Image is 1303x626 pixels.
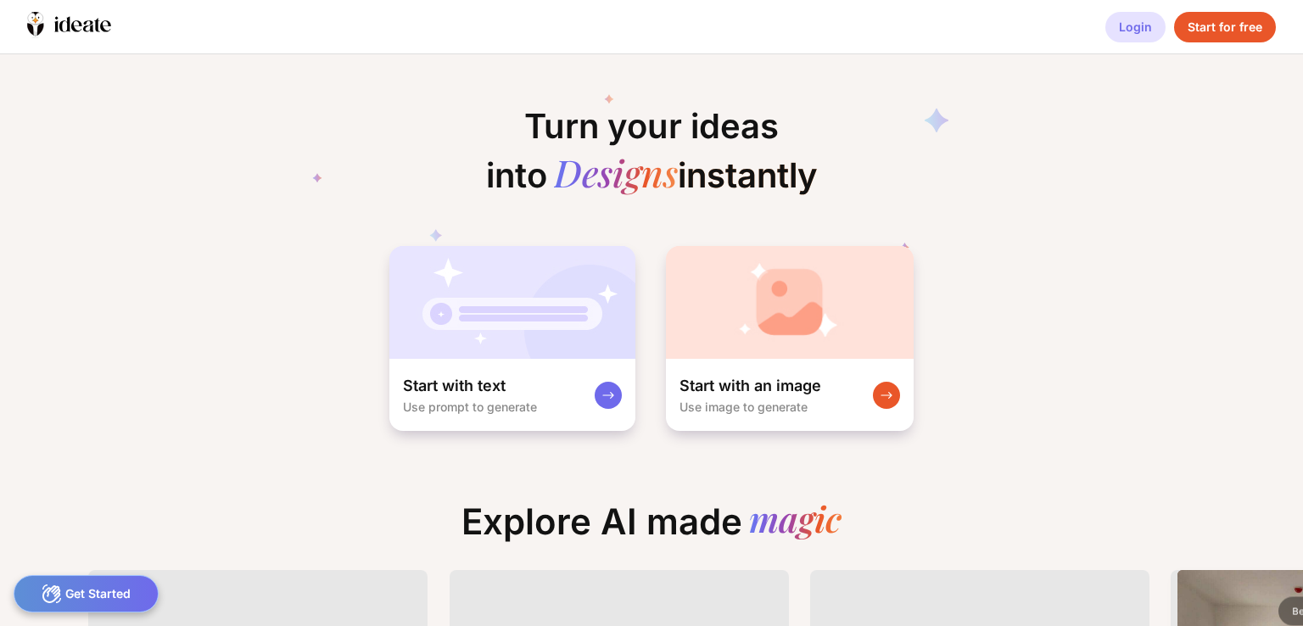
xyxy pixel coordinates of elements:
[1105,12,1166,42] div: Login
[666,246,914,359] img: startWithImageCardBg.jpg
[448,500,855,556] div: Explore AI made
[403,376,506,396] div: Start with text
[679,376,821,396] div: Start with an image
[14,575,159,612] div: Get Started
[389,246,635,359] img: startWithTextCardBg.jpg
[679,400,808,414] div: Use image to generate
[403,400,537,414] div: Use prompt to generate
[1174,12,1276,42] div: Start for free
[749,500,842,543] div: magic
